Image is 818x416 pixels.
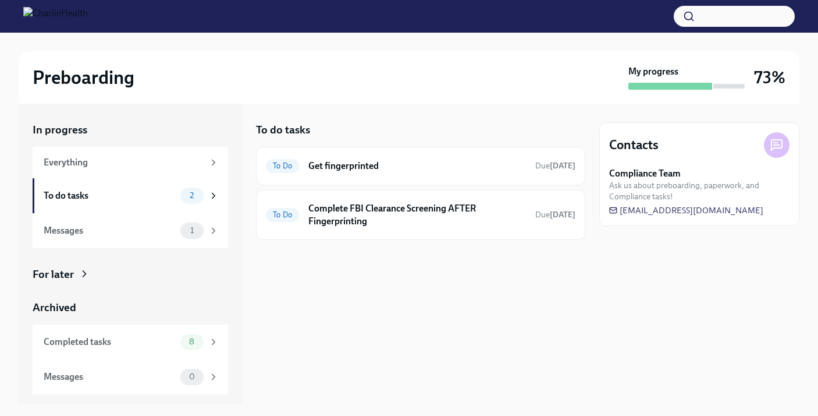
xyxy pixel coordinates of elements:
[609,180,789,202] span: Ask us about preboarding, paperwork, and Compliance tasks!
[33,267,228,282] a: For later
[33,178,228,213] a: To do tasks2
[550,161,575,171] strong: [DATE]
[33,267,74,282] div: For later
[550,210,575,220] strong: [DATE]
[609,167,681,180] strong: Compliance Team
[266,210,299,219] span: To Do
[33,147,228,178] a: Everything
[44,189,176,202] div: To do tasks
[266,161,299,170] span: To Do
[308,202,526,228] h6: Complete FBI Clearance Screening AFTER Fingerprinting
[33,300,228,315] a: Archived
[256,122,310,138] h5: To do tasks
[23,7,88,26] img: CharlieHealth
[33,213,228,248] a: Messages1
[182,337,201,346] span: 8
[33,122,228,138] a: In progress
[308,160,526,172] h6: Get fingerprinted
[535,209,575,220] span: August 24th, 2025 08:00
[44,371,176,383] div: Messages
[609,136,659,154] h4: Contacts
[754,67,785,88] h3: 73%
[535,160,575,171] span: August 21st, 2025 08:00
[33,359,228,394] a: Messages0
[609,205,763,216] a: [EMAIL_ADDRESS][DOMAIN_NAME]
[183,226,201,235] span: 1
[33,66,134,89] h2: Preboarding
[44,156,204,169] div: Everything
[44,336,176,348] div: Completed tasks
[535,161,575,171] span: Due
[183,191,201,200] span: 2
[535,210,575,220] span: Due
[266,200,575,230] a: To DoComplete FBI Clearance Screening AFTER FingerprintingDue[DATE]
[182,372,202,381] span: 0
[628,65,678,78] strong: My progress
[33,325,228,359] a: Completed tasks8
[44,224,176,237] div: Messages
[266,157,575,175] a: To DoGet fingerprintedDue[DATE]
